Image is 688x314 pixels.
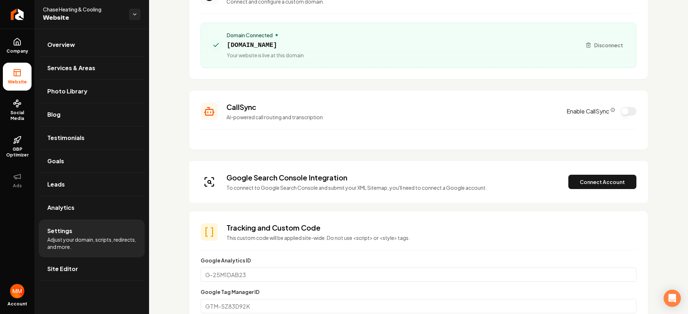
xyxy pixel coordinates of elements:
[39,196,145,219] a: Analytics
[664,290,681,307] div: Open Intercom Messenger
[47,87,87,96] span: Photo Library
[581,39,627,52] button: Disconnect
[227,40,304,50] span: [DOMAIN_NAME]
[226,234,636,241] p: This custom code will be applied site-wide. Do not use <script> or <style> tags.
[5,79,30,85] span: Website
[39,150,145,173] a: Goals
[201,267,636,282] input: G-25M1DAB23
[47,180,65,189] span: Leads
[47,134,85,142] span: Testimonials
[567,107,615,116] label: Enable CallSync
[8,301,27,307] span: Account
[47,227,72,235] span: Settings
[11,9,24,20] img: Rebolt Logo
[3,110,32,121] span: Social Media
[39,103,145,126] a: Blog
[226,102,558,112] h3: CallSync
[10,183,25,189] span: Ads
[47,157,64,165] span: Goals
[47,203,75,212] span: Analytics
[201,299,636,313] input: GTM-5Z83D92K
[227,32,273,39] span: Domain Connected
[227,52,304,59] span: Your website is live at this domain
[3,146,32,158] span: GBP Optimizer
[47,40,75,49] span: Overview
[226,223,636,233] h3: Tracking and Custom Code
[201,257,251,264] label: Google Analytics ID
[10,284,24,298] img: Matthew Meyer
[39,257,145,280] a: Site Editor
[10,284,24,298] button: Open user button
[39,33,145,56] a: Overview
[47,265,78,273] span: Site Editor
[43,6,123,13] span: Chase Heating & Cooling
[3,166,32,194] button: Ads
[226,113,558,121] p: AI-powered call routing and transcription
[3,93,32,127] a: Social Media
[4,48,31,54] span: Company
[39,57,145,79] a: Services & Areas
[47,110,61,119] span: Blog
[226,184,487,191] p: To connect to Google Search Console and submit your XML Sitemap, you'll need to connect a Google ...
[43,13,123,23] span: Website
[226,173,487,183] h3: Google Search Console Integration
[39,126,145,149] a: Testimonials
[594,42,623,49] span: Disconnect
[47,64,95,72] span: Services & Areas
[47,236,136,250] span: Adjust your domain, scripts, redirects, and more.
[3,130,32,164] a: GBP Optimizer
[39,173,145,196] a: Leads
[611,108,615,112] button: CallSync Info
[3,32,32,60] a: Company
[201,289,259,295] label: Google Tag Manager ID
[39,80,145,103] a: Photo Library
[568,175,636,189] button: Connect Account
